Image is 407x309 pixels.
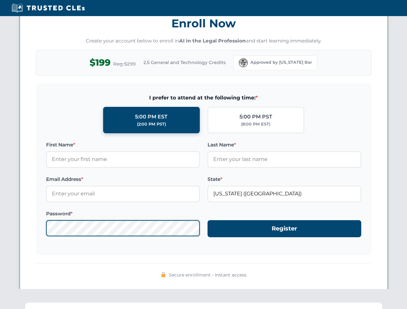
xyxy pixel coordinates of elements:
[46,186,200,202] input: Enter your email
[208,186,361,202] input: Florida (FL)
[208,220,361,237] button: Register
[46,210,200,218] label: Password
[135,113,168,121] div: 5:00 PM EST
[239,113,272,121] div: 5:00 PM PST
[46,175,200,183] label: Email Address
[179,38,246,44] strong: AI in the Legal Profession
[10,3,87,13] img: Trusted CLEs
[46,141,200,149] label: First Name
[90,55,111,70] span: $199
[241,121,270,127] div: (8:00 PM EST)
[250,59,312,66] span: Approved by [US_STATE] Bar
[208,175,361,183] label: State
[36,13,372,33] h3: Enroll Now
[113,60,136,68] span: Reg $299
[208,141,361,149] label: Last Name
[161,272,166,277] img: 🔒
[239,58,248,67] img: Florida Bar
[143,59,226,66] span: 2.5 General and Technology Credits
[36,37,372,45] p: Create your account below to enroll in and start learning immediately.
[169,271,247,278] span: Secure enrollment • Instant access
[46,94,361,102] span: I prefer to attend at the following time:
[137,121,166,127] div: (2:00 PM PST)
[46,151,200,167] input: Enter your first name
[208,151,361,167] input: Enter your last name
